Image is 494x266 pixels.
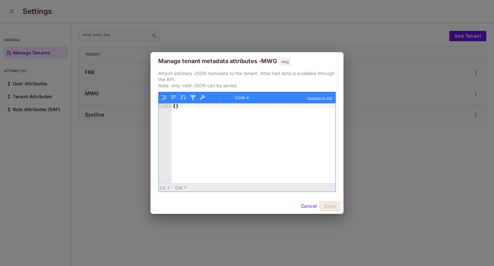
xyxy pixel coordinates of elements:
p: Attach arbitrary JSON metadata to the tenant. Attached data is available through the API. Note: o... [158,70,336,89]
span: 1 [184,185,187,190]
button: Redo (Ctrl+Shift+Z) [220,93,229,102]
span: Ln: [160,185,166,190]
div: Manage tenant metadata attributes - MWG [158,57,277,65]
button: Repair JSON: fix quotes and escape characters, remove comments and JSONP notation, turn JavaScrip... [198,93,207,102]
button: Code ▾ [233,93,251,102]
button: Cancel [298,201,319,211]
button: Compact JSON data, remove all whitespaces (Ctrl+Shift+I) [169,93,178,102]
div: 1 [159,103,172,108]
a: powered by ace [304,92,335,104]
button: Format JSON data, with proper indentation and line feeds (Ctrl+I) [160,93,168,102]
button: Save [319,201,341,211]
span: 1 [167,185,170,190]
span: mwg [279,57,291,66]
span: Col: [175,185,183,190]
button: Sort contents [179,93,188,102]
button: Undo last action (Ctrl+Z) [211,93,219,102]
button: Filter, sort, or transform contents [189,93,197,102]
